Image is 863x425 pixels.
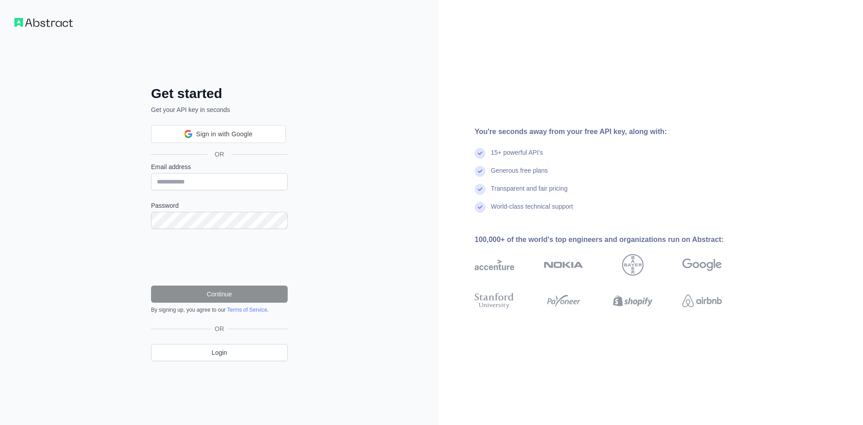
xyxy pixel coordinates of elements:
div: Sign in with Google [151,125,286,143]
div: Transparent and fair pricing [491,184,568,202]
span: Sign in with Google [196,130,252,139]
p: Get your API key in seconds [151,105,288,114]
div: By signing up, you agree to our . [151,306,288,313]
a: Login [151,344,288,361]
img: payoneer [544,291,583,311]
div: World-class technical support [491,202,573,220]
img: Workflow [14,18,73,27]
label: Password [151,201,288,210]
span: OR [208,150,231,159]
div: 100,000+ of the world's top engineers and organizations run on Abstract: [475,234,751,245]
img: stanford university [475,291,514,311]
img: check mark [475,166,485,177]
iframe: reCAPTCHA [151,240,288,275]
img: google [682,254,722,276]
img: check mark [475,202,485,213]
label: Email address [151,162,288,171]
img: check mark [475,184,485,195]
a: Terms of Service [227,307,267,313]
div: Generous free plans [491,166,548,184]
img: check mark [475,148,485,159]
button: Continue [151,286,288,303]
div: You're seconds away from your free API key, along with: [475,126,751,137]
img: bayer [622,254,644,276]
img: accenture [475,254,514,276]
img: shopify [613,291,653,311]
div: 15+ powerful API's [491,148,543,166]
h2: Get started [151,85,288,102]
img: nokia [544,254,583,276]
span: OR [211,324,228,333]
img: airbnb [682,291,722,311]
